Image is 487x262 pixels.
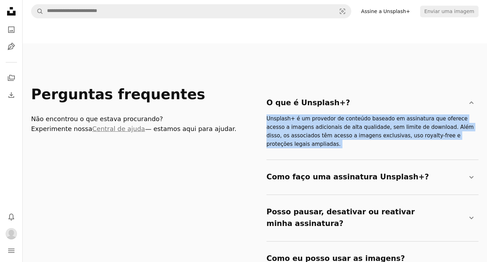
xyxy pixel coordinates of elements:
[334,5,351,18] button: Pesquisa visual
[4,244,18,258] button: Menu
[31,5,43,18] button: Pesquise na Unsplash
[4,4,18,20] a: Início — Unsplash
[4,71,18,85] a: Coleções
[266,201,476,236] summary: Posso pausar, desativar ou reativar minha assinatura?
[31,114,258,135] p: Não encontrou o que estava procurando? Experimente nossa — estamos aqui para ajudar.
[31,86,258,103] h3: Perguntas frequentes
[4,210,18,224] button: Notificações
[4,227,18,241] button: Perfil
[420,6,479,17] button: Enviar uma imagem
[4,23,18,37] a: Fotos
[92,125,145,132] a: Central de ajuda
[266,91,476,115] summary: O que é Unsplash+?
[4,88,18,102] a: Histórico de downloads
[4,40,18,54] a: Ilustrações
[357,6,415,17] a: Assine a Unsplash+
[266,166,476,189] summary: Como faço uma assinatura Unsplash+?
[31,4,351,18] form: Pesquise conteúdo visual em todo o site
[266,114,476,148] p: Unsplash+ é um provedor de conteúdo baseado em assinatura que oferece acesso a imagens adicionais...
[6,228,17,239] img: Avatar do usuário Jhonatan Carneiro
